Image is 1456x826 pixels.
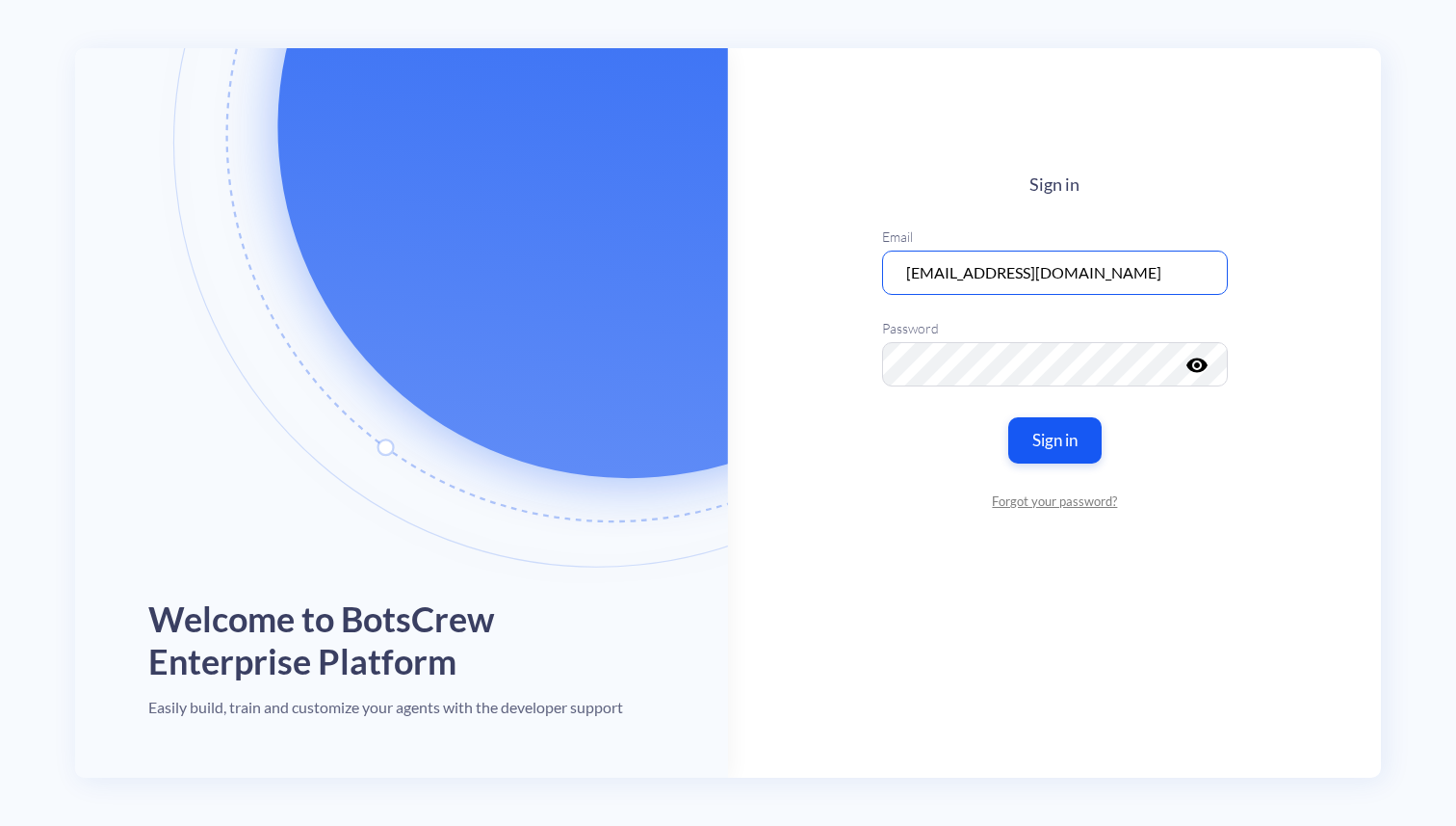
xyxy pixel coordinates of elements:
h4: Easily build, train and customize your agents with the developer support [148,698,623,716]
label: Password [882,317,1228,337]
a: Forgot your password? [882,492,1228,511]
i: visibility [1184,353,1208,376]
h1: Welcome to BotsCrew Enterprise Platform [148,599,655,681]
keeper-lock: Open Keeper Popup [1181,260,1204,283]
input: Type your email [882,250,1228,294]
button: Sign in [1007,416,1101,463]
h4: Sign in [882,174,1228,196]
label: Email [882,226,1228,246]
